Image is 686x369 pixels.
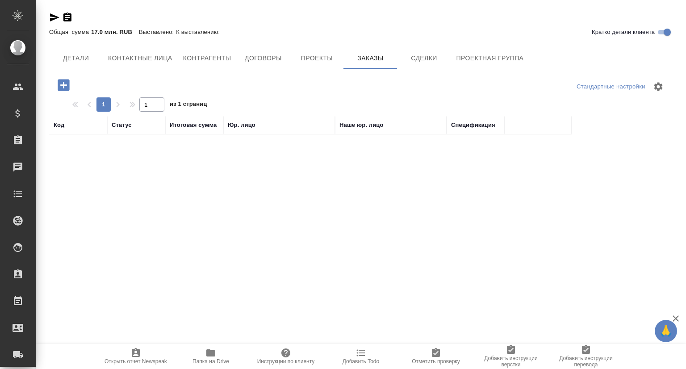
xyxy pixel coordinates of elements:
span: Сделки [402,53,445,64]
span: Контрагенты [183,53,231,64]
p: К выставлению: [176,29,222,35]
button: Добавить инструкции верстки [473,344,548,369]
span: 🙏 [658,322,673,340]
button: 🙏 [655,320,677,342]
span: Договоры [242,53,284,64]
span: Проектная группа [456,53,523,64]
button: Скопировать ссылку для ЯМессенджера [49,12,60,23]
div: Наше юр. лицо [339,121,384,130]
p: Общая сумма [49,29,91,35]
button: Открыть отчет Newspeak [98,344,173,369]
span: Проекты [295,53,338,64]
span: Добавить инструкции перевода [554,355,618,368]
button: Добавить проект [51,76,76,94]
p: Выставлено: [139,29,176,35]
p: 17.0 млн. RUB [91,29,139,35]
div: Статус [112,121,132,130]
span: Настроить таблицу [648,76,669,97]
div: split button [574,80,648,94]
button: Отметить проверку [398,344,473,369]
span: Папка на Drive [192,358,229,365]
button: Инструкции по клиенту [248,344,323,369]
button: Добавить Todo [323,344,398,369]
span: Открыть отчет Newspeak [105,358,167,365]
button: Скопировать ссылку [62,12,73,23]
span: Контактные лица [108,53,172,64]
span: Кратко детали клиента [592,28,655,37]
span: Детали [54,53,97,64]
span: из 1 страниц [170,99,207,112]
span: Инструкции по клиенту [257,358,315,365]
span: Заказы [349,53,392,64]
div: Итоговая сумма [170,121,217,130]
span: Добавить инструкции верстки [479,355,543,368]
div: Спецификация [451,121,495,130]
div: Код [54,121,64,130]
button: Папка на Drive [173,344,248,369]
div: Юр. лицо [228,121,255,130]
span: Отметить проверку [412,358,460,365]
button: Добавить инструкции перевода [548,344,623,369]
span: Добавить Todo [343,358,379,365]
